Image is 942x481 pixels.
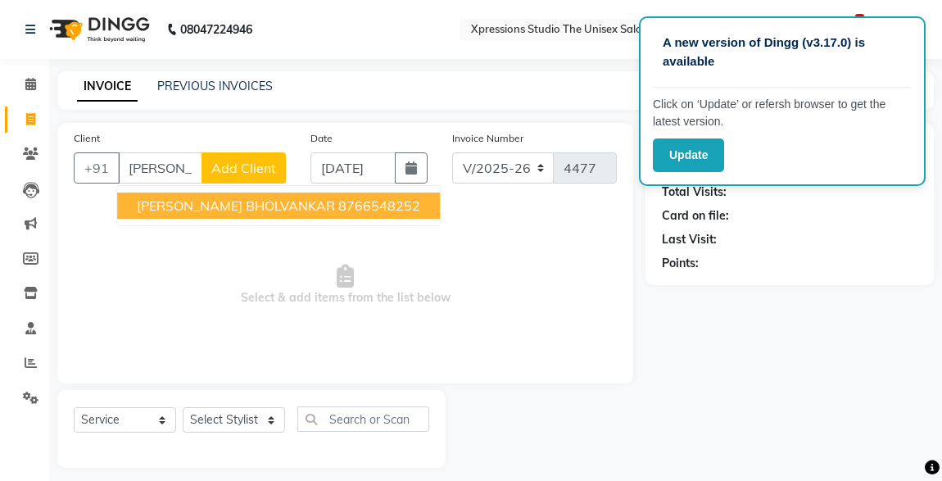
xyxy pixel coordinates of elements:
[157,79,273,93] a: PREVIOUS INVOICES
[42,7,154,52] img: logo
[180,7,252,52] b: 08047224946
[663,34,902,70] p: A new version of Dingg (v3.17.0) is available
[74,131,100,146] label: Client
[452,131,523,146] label: Invoice Number
[77,72,138,102] a: INVOICE
[662,255,699,272] div: Points:
[662,184,727,201] div: Total Visits:
[137,197,335,214] span: [PERSON_NAME] BHOLVANKAR
[653,138,724,172] button: Update
[310,131,333,146] label: Date
[74,203,617,367] span: Select & add items from the list below
[211,160,276,176] span: Add Client
[74,152,120,184] button: +91
[338,197,420,214] ngb-highlight: 8766548252
[653,96,912,130] p: Click on ‘Update’ or refersh browser to get the latest version.
[662,207,729,225] div: Card on file:
[118,152,202,184] input: Search by Name/Mobile/Email/Code
[855,14,864,25] span: 3
[297,406,429,432] input: Search or Scan
[662,231,717,248] div: Last Visit:
[202,152,286,184] button: Add Client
